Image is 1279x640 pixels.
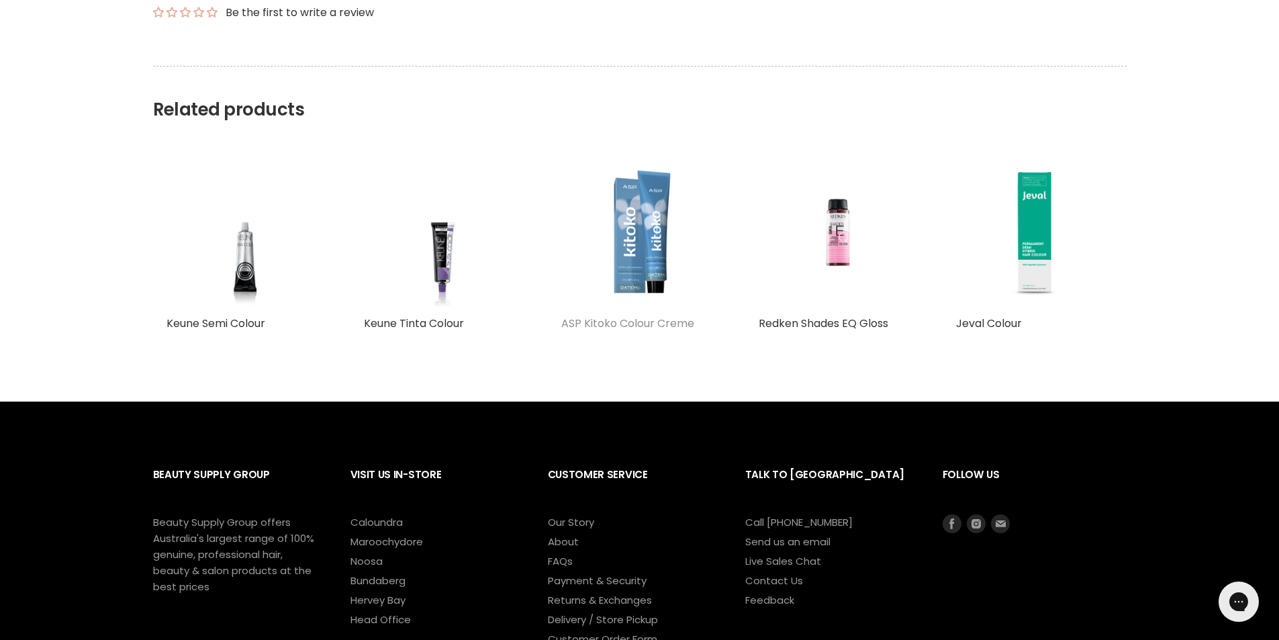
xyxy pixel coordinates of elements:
[153,514,314,595] p: Beauty Supply Group offers Australia's largest range of 100% genuine, professional hair, beauty &...
[561,153,718,309] img: ASP Kitoko Colour Creme
[548,593,652,607] a: Returns & Exchanges
[167,152,324,310] a: Keune Semi Colour Keune Semi Colour
[153,5,218,20] div: Average rating is 0.00 stars
[548,458,718,514] h2: Customer Service
[745,458,916,514] h2: Talk to [GEOGRAPHIC_DATA]
[548,574,647,588] a: Payment & Security
[167,316,265,331] a: Keune Semi Colour
[186,152,304,310] img: Keune Semi Colour
[956,152,1113,310] img: Jeval Colour
[350,593,406,607] a: Hervey Bay
[745,515,853,529] a: Call [PHONE_NUMBER]
[350,612,411,627] a: Head Office
[350,574,406,588] a: Bundaberg
[943,458,1127,514] h2: Follow us
[226,5,374,20] div: Be the first to write a review
[561,152,718,310] a: ASP Kitoko Colour Creme
[1212,577,1266,627] iframe: Gorgias live chat messenger
[350,515,403,529] a: Caloundra
[153,66,1127,120] h2: Related products
[745,535,831,549] a: Send us an email
[759,316,888,331] a: Redken Shades EQ Gloss
[745,593,794,607] a: Feedback
[759,152,916,310] a: Redken Shades EQ Gloss
[350,458,521,514] h2: Visit Us In-Store
[548,535,579,549] a: About
[548,612,658,627] a: Delivery / Store Pickup
[548,554,573,568] a: FAQs
[785,152,890,310] img: Redken Shades EQ Gloss
[745,574,803,588] a: Contact Us
[350,535,423,549] a: Maroochydore
[745,554,821,568] a: Live Sales Chat
[383,152,502,310] img: Keune Tinta Colour
[548,515,594,529] a: Our Story
[956,316,1022,331] a: Jeval Colour
[364,152,521,310] a: Keune Tinta Colour Keune Tinta Colour
[364,316,464,331] a: Keune Tinta Colour
[153,458,324,514] h2: Beauty Supply Group
[350,554,383,568] a: Noosa
[561,316,694,331] a: ASP Kitoko Colour Creme
[956,152,1113,310] a: Jeval Colour Jeval Colour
